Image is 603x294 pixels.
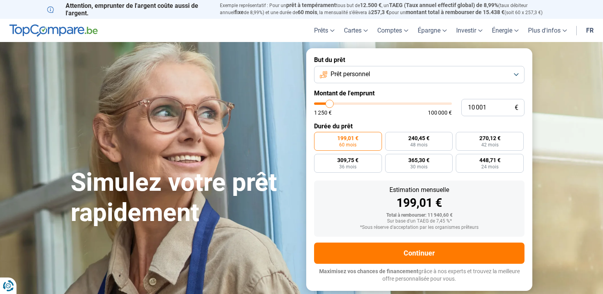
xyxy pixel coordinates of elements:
[413,19,451,42] a: Épargne
[408,157,429,163] span: 365,30 €
[314,122,524,130] label: Durée du prêt
[481,142,499,147] span: 42 mois
[389,2,498,8] span: TAEG (Taux annuel effectif global) de 8,99%
[339,19,373,42] a: Cartes
[47,2,210,17] p: Attention, emprunter de l'argent coûte aussi de l'argent.
[360,2,382,8] span: 12.500 €
[320,219,518,224] div: Sur base d'un TAEG de 7,45 %*
[339,164,356,169] span: 36 mois
[320,213,518,218] div: Total à rembourser: 11 940,60 €
[337,135,358,141] span: 199,01 €
[286,2,336,8] span: prêt à tempérament
[314,89,524,97] label: Montant de l'emprunt
[331,70,370,79] span: Prêt personnel
[320,187,518,193] div: Estimation mensuelle
[410,142,428,147] span: 48 mois
[410,164,428,169] span: 30 mois
[220,2,556,16] p: Exemple représentatif : Pour un tous but de , un (taux débiteur annuel de 8,99%) et une durée de ...
[339,142,356,147] span: 60 mois
[9,24,98,37] img: TopCompare
[234,9,244,15] span: fixe
[371,9,389,15] span: 257,3 €
[314,66,524,83] button: Prêt personnel
[451,19,487,42] a: Investir
[487,19,523,42] a: Énergie
[298,9,317,15] span: 60 mois
[481,164,499,169] span: 24 mois
[320,197,518,209] div: 199,01 €
[428,110,452,115] span: 100 000 €
[320,225,518,230] div: *Sous réserve d'acceptation par les organismes prêteurs
[479,157,501,163] span: 448,71 €
[515,104,518,111] span: €
[319,268,418,274] span: Maximisez vos chances de financement
[314,110,332,115] span: 1 250 €
[373,19,413,42] a: Comptes
[337,157,358,163] span: 309,75 €
[314,243,524,264] button: Continuer
[523,19,572,42] a: Plus d'infos
[309,19,339,42] a: Prêts
[314,268,524,283] p: grâce à nos experts et trouvez la meilleure offre personnalisée pour vous.
[408,135,429,141] span: 240,45 €
[71,168,297,228] h1: Simulez votre prêt rapidement
[479,135,501,141] span: 270,12 €
[581,19,598,42] a: fr
[314,56,524,64] label: But du prêt
[406,9,504,15] span: montant total à rembourser de 15.438 €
